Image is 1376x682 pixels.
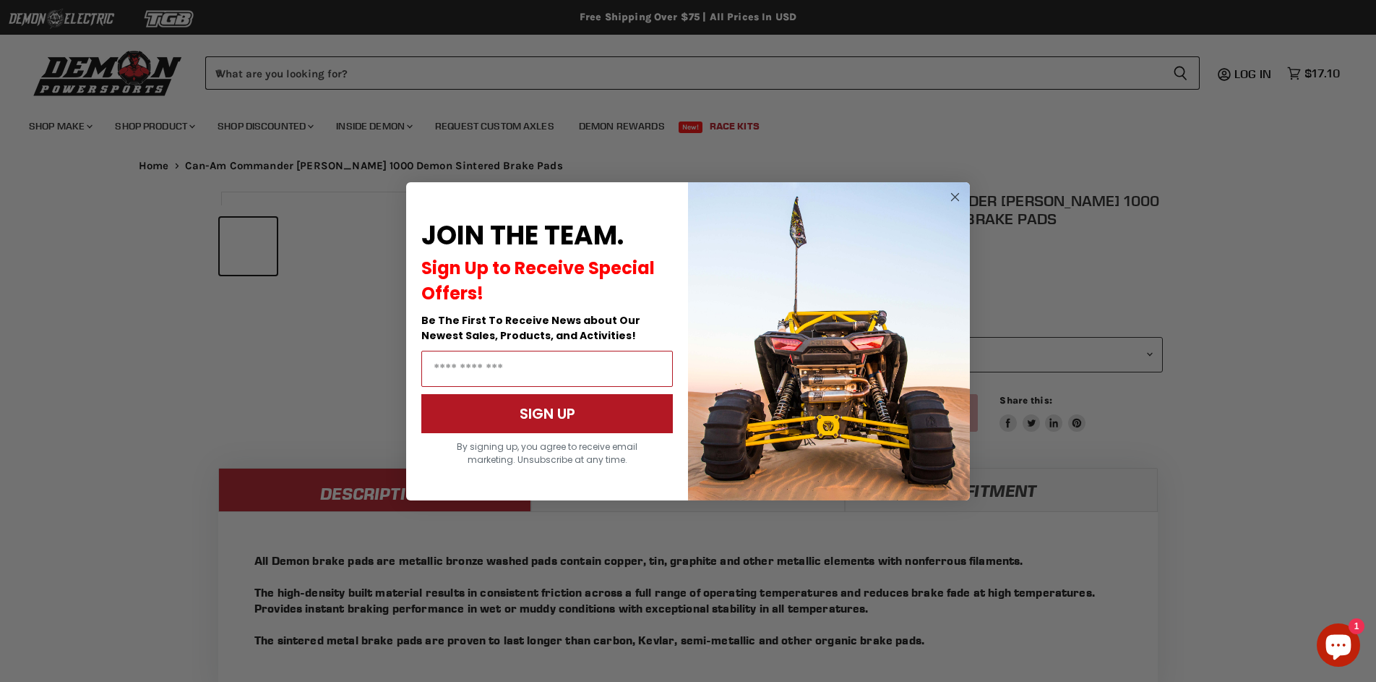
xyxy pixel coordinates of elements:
inbox-online-store-chat: Shopify online store chat [1312,623,1364,670]
img: a9095488-b6e7-41ba-879d-588abfab540b.jpeg [688,182,970,500]
button: Close dialog [946,188,964,206]
span: Be The First To Receive News about Our Newest Sales, Products, and Activities! [421,313,640,343]
input: Email Address [421,351,673,387]
button: SIGN UP [421,394,673,433]
span: Sign Up to Receive Special Offers! [421,256,655,305]
span: JOIN THE TEAM. [421,217,624,254]
span: By signing up, you agree to receive email marketing. Unsubscribe at any time. [457,440,637,466]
